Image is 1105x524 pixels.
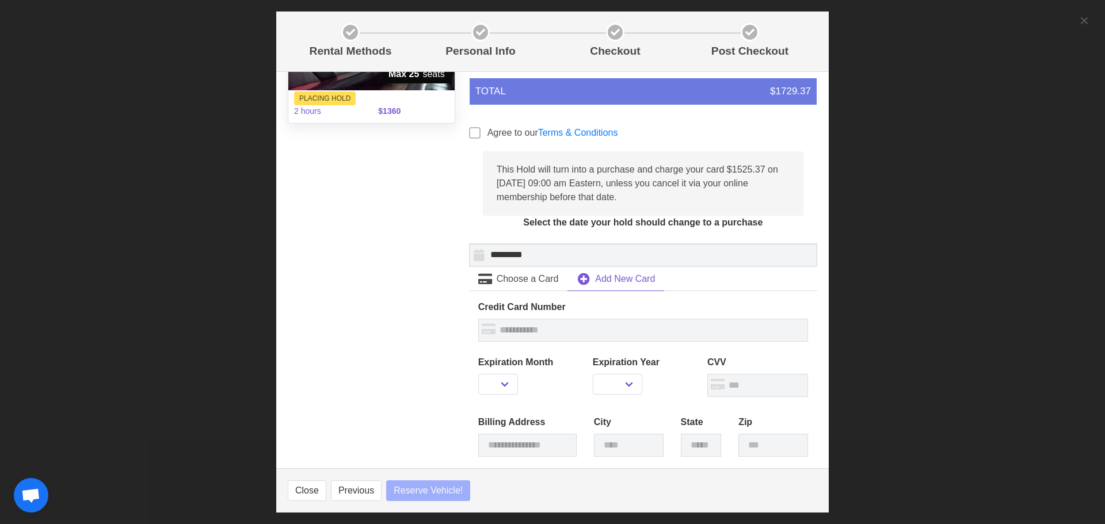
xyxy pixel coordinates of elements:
[386,480,470,501] button: Reserve Vehicle!
[593,355,694,369] label: Expiration Year
[287,98,371,124] span: 2 hours
[478,415,577,429] label: Billing Address
[738,415,808,429] label: Zip
[394,484,463,498] span: Reserve Vehicle!
[770,84,811,99] span: $1729.37
[292,43,409,60] p: Rental Methods
[14,478,48,512] div: Open chat
[552,43,678,60] p: Checkout
[288,480,326,501] button: Close
[595,272,655,286] span: Add New Card
[478,355,579,369] label: Expiration Month
[418,43,543,60] p: Personal Info
[594,415,664,429] label: City
[538,128,618,137] a: Terms & Conditions
[681,415,722,429] label: State
[388,67,419,81] strong: Max 25
[523,217,763,227] strong: Select the date your hold should change to a purchase
[478,300,808,314] label: Credit Card Number
[470,78,817,105] li: TOTAL
[483,151,803,216] div: This Hold will turn into a purchase and charge your card $1525.37 on [DATE] 09:00 am Eastern, unl...
[497,272,559,286] span: Choose a Card
[707,355,808,369] label: CVV
[331,480,382,501] button: Previous
[382,65,452,83] span: seats
[687,43,813,60] p: Post Checkout
[487,126,618,140] label: Agree to our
